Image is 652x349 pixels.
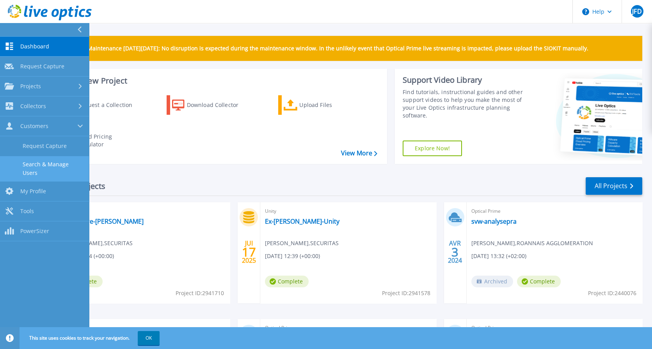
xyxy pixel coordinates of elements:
[20,208,34,215] span: Tools
[471,252,526,260] span: [DATE] 13:32 (+02:00)
[187,97,249,113] div: Download Collector
[20,188,46,195] span: My Profile
[20,228,49,235] span: PowerSizer
[20,103,46,110] span: Collectors
[341,150,377,157] a: View More
[167,95,254,115] a: Download Collector
[20,83,41,90] span: Projects
[20,123,48,130] span: Customers
[20,63,64,70] span: Request Capture
[471,324,638,332] span: Optical Prime
[21,331,160,345] span: This site uses cookies to track your navigation.
[265,217,339,225] a: Ex-[PERSON_NAME]-Unity
[265,207,431,215] span: Unity
[55,95,142,115] a: Request a Collection
[242,238,256,266] div: JUI 2025
[278,95,365,115] a: Upload Files
[632,8,641,14] span: JFD
[55,77,377,85] h3: Start a New Project
[471,239,593,248] span: [PERSON_NAME] , ROANNAIS AGGLOMERATION
[78,97,140,113] div: Request a Collection
[517,276,561,287] span: Complete
[265,324,431,332] span: Optical Prime
[76,133,139,148] div: Cloud Pricing Calculator
[58,45,588,52] p: Scheduled Maintenance [DATE][DATE]: No disruption is expected during the maintenance window. In t...
[265,252,320,260] span: [DATE] 12:39 (+00:00)
[265,239,339,248] span: [PERSON_NAME] , SECURITAS
[59,239,133,248] span: [PERSON_NAME] , SECURITAS
[471,207,638,215] span: Optical Prime
[471,276,513,287] span: Archived
[59,217,144,225] a: Powerstore-[PERSON_NAME]
[299,97,362,113] div: Upload Files
[242,249,256,255] span: 17
[55,131,142,150] a: Cloud Pricing Calculator
[588,289,636,297] span: Project ID: 2440076
[20,43,49,50] span: Dashboard
[403,75,528,85] div: Support Video Library
[403,141,462,156] a: Explore Now!
[59,207,225,215] span: PowerStore
[451,249,458,255] span: 3
[382,289,430,297] span: Project ID: 2941578
[448,238,462,266] div: AVR 2024
[471,217,517,225] a: svw-analysepra
[138,331,160,345] button: OK
[176,289,224,297] span: Project ID: 2941710
[265,276,309,287] span: Complete
[586,177,642,195] a: All Projects
[403,88,528,119] div: Find tutorials, instructional guides and other support videos to help you make the most of your L...
[59,324,225,332] span: Optical Prime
